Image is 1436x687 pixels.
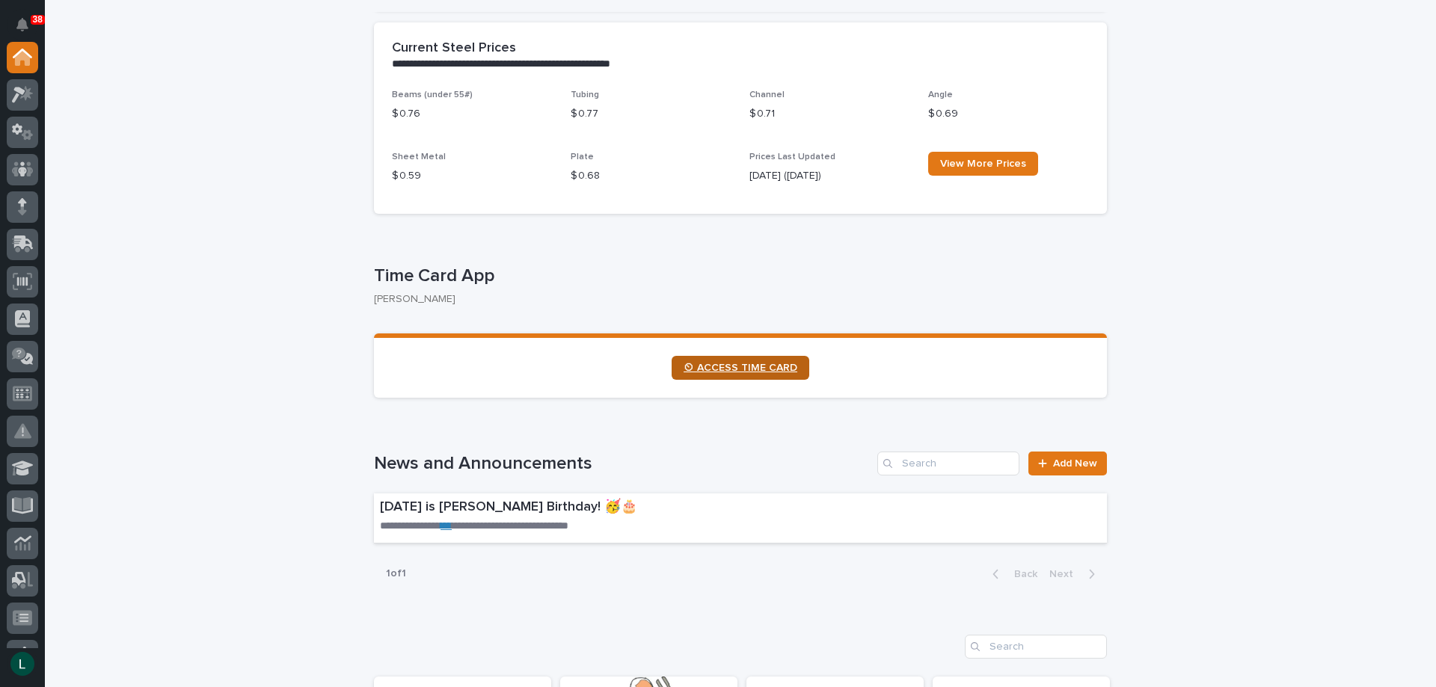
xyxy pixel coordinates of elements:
span: Plate [571,153,594,161]
a: Add New [1028,452,1107,475]
p: $ 0.71 [749,106,910,122]
p: [PERSON_NAME] [374,293,1095,306]
span: Tubing [571,90,599,99]
h1: News and Announcements [374,453,871,475]
p: $ 0.59 [392,168,553,184]
span: View More Prices [940,158,1026,169]
input: Search [877,452,1019,475]
p: 1 of 1 [374,555,418,592]
p: 38 [33,14,43,25]
p: $ 0.68 [571,168,731,184]
span: Beams (under 55#) [392,90,473,99]
button: Notifications [7,9,38,40]
button: users-avatar [7,648,38,680]
span: Channel [749,90,785,99]
p: [DATE] ([DATE]) [749,168,910,184]
p: $ 0.77 [571,106,731,122]
span: ⏲ ACCESS TIME CARD [684,363,797,373]
span: Next [1049,569,1082,579]
input: Search [965,635,1107,659]
p: $ 0.76 [392,106,553,122]
h2: Current Steel Prices [392,40,516,57]
a: ⏲ ACCESS TIME CARD [672,356,809,380]
p: Time Card App [374,265,1101,287]
p: $ 0.69 [928,106,1089,122]
p: [DATE] is [PERSON_NAME] Birthday! 🥳🎂 [380,499,883,516]
span: Angle [928,90,953,99]
button: Next [1043,567,1107,581]
button: Back [981,567,1043,581]
span: Prices Last Updated [749,153,835,161]
a: View More Prices [928,152,1038,176]
span: Sheet Metal [392,153,446,161]
div: Notifications38 [19,18,38,42]
span: Add New [1053,458,1097,469]
span: Back [1005,569,1037,579]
